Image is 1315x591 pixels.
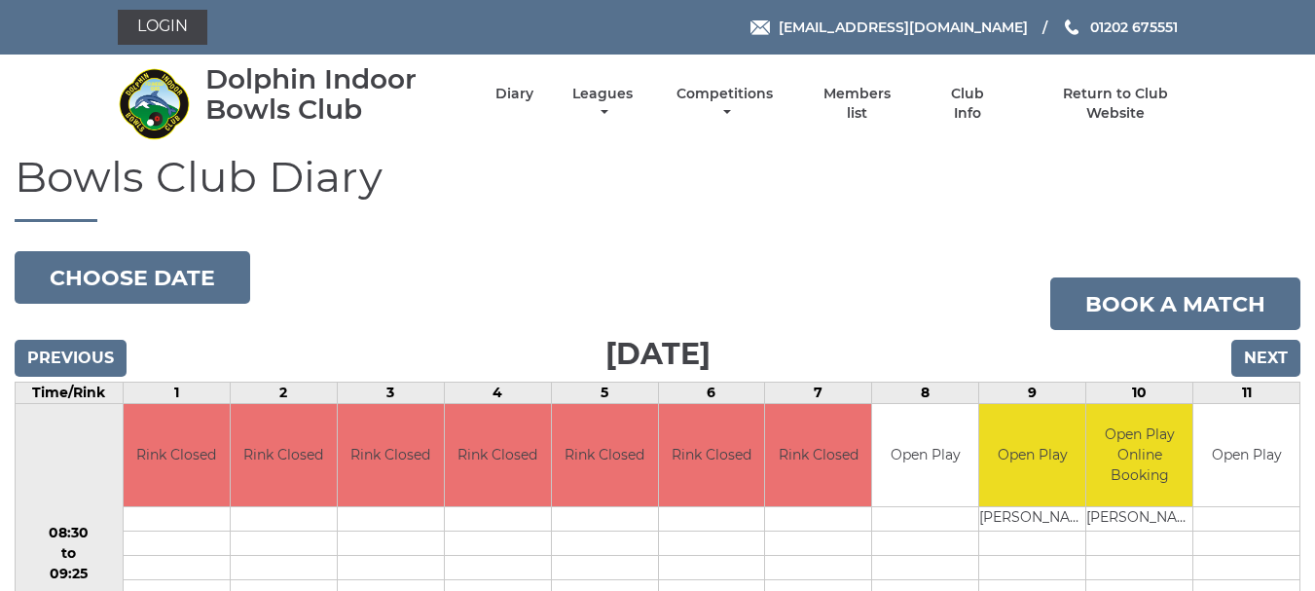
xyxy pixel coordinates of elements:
td: Rink Closed [338,404,444,506]
td: 5 [551,383,658,404]
td: Open Play [872,404,978,506]
span: 01202 675551 [1090,18,1178,36]
td: 4 [444,383,551,404]
td: Rink Closed [445,404,551,506]
button: Choose date [15,251,250,304]
a: Members list [812,85,901,123]
td: Open Play [1193,404,1299,506]
a: Phone us 01202 675551 [1062,17,1178,38]
td: Rink Closed [659,404,765,506]
td: Open Play [979,404,1085,506]
img: Dolphin Indoor Bowls Club [118,67,191,140]
a: Login [118,10,207,45]
td: Rink Closed [124,404,230,506]
td: 8 [872,383,979,404]
input: Previous [15,340,127,377]
div: Dolphin Indoor Bowls Club [205,64,461,125]
td: 1 [123,383,230,404]
a: Diary [495,85,533,103]
td: 3 [337,383,444,404]
td: Rink Closed [765,404,871,506]
a: Leagues [567,85,638,123]
td: Rink Closed [231,404,337,506]
td: 11 [1193,383,1300,404]
h1: Bowls Club Diary [15,153,1300,222]
a: Club Info [936,85,1000,123]
td: 9 [979,383,1086,404]
td: Time/Rink [16,383,124,404]
a: Book a match [1050,277,1300,330]
td: [PERSON_NAME] [1086,506,1192,531]
td: Rink Closed [552,404,658,506]
img: Email [750,20,770,35]
span: [EMAIL_ADDRESS][DOMAIN_NAME] [779,18,1028,36]
a: Competitions [673,85,779,123]
a: Return to Club Website [1033,85,1197,123]
td: 2 [230,383,337,404]
input: Next [1231,340,1300,377]
a: Email [EMAIL_ADDRESS][DOMAIN_NAME] [750,17,1028,38]
td: 10 [1086,383,1193,404]
td: 6 [658,383,765,404]
td: 7 [765,383,872,404]
td: [PERSON_NAME] [979,506,1085,531]
td: Open Play Online Booking [1086,404,1192,506]
img: Phone us [1065,19,1078,35]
